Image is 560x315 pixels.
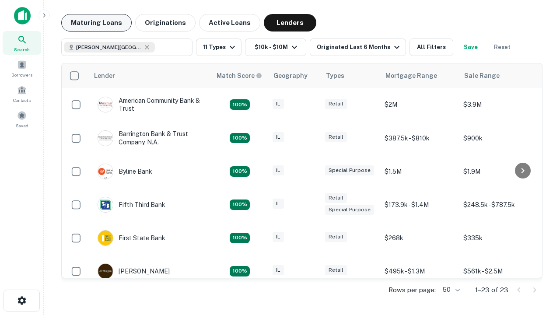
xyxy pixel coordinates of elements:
[98,164,113,179] img: picture
[14,46,30,53] span: Search
[464,70,500,81] div: Sale Range
[325,232,347,242] div: Retail
[325,205,374,215] div: Special Purpose
[459,155,538,188] td: $1.9M
[98,263,170,279] div: [PERSON_NAME]
[98,197,165,213] div: Fifth Third Bank
[14,7,31,24] img: capitalize-icon.png
[459,63,538,88] th: Sale Range
[264,14,316,31] button: Lenders
[3,56,41,80] a: Borrowers
[459,255,538,288] td: $561k - $2.5M
[317,42,402,52] div: Originated Last 6 Months
[230,233,250,243] div: Matching Properties: 2, hasApolloMatch: undefined
[409,38,453,56] button: All Filters
[273,99,284,109] div: IL
[325,265,347,275] div: Retail
[273,70,308,81] div: Geography
[380,121,459,154] td: $387.5k - $810k
[310,38,406,56] button: Originated Last 6 Months
[94,70,115,81] div: Lender
[135,14,196,31] button: Originations
[3,107,41,131] a: Saved
[98,264,113,279] img: picture
[98,230,165,246] div: First State Bank
[325,132,347,142] div: Retail
[459,121,538,154] td: $900k
[380,63,459,88] th: Mortgage Range
[273,165,284,175] div: IL
[273,232,284,242] div: IL
[230,166,250,177] div: Matching Properties: 2, hasApolloMatch: undefined
[380,255,459,288] td: $495k - $1.3M
[76,43,142,51] span: [PERSON_NAME][GEOGRAPHIC_DATA], [GEOGRAPHIC_DATA]
[217,71,262,80] div: Capitalize uses an advanced AI algorithm to match your search with the best lender. The match sco...
[459,188,538,221] td: $248.5k - $787.5k
[488,38,516,56] button: Reset
[457,38,485,56] button: Save your search to get updates of matches that match your search criteria.
[459,88,538,121] td: $3.9M
[98,130,203,146] div: Barrington Bank & Trust Company, N.a.
[268,63,321,88] th: Geography
[230,266,250,276] div: Matching Properties: 3, hasApolloMatch: undefined
[98,131,113,146] img: picture
[230,199,250,210] div: Matching Properties: 2, hasApolloMatch: undefined
[380,188,459,221] td: $173.9k - $1.4M
[16,122,28,129] span: Saved
[217,71,260,80] h6: Match Score
[13,97,31,104] span: Contacts
[439,283,461,296] div: 50
[98,97,203,112] div: American Community Bank & Trust
[325,99,347,109] div: Retail
[11,71,32,78] span: Borrowers
[273,199,284,209] div: IL
[380,221,459,255] td: $268k
[98,97,113,112] img: picture
[245,38,306,56] button: $10k - $10M
[273,265,284,275] div: IL
[325,165,374,175] div: Special Purpose
[196,38,241,56] button: 11 Types
[230,99,250,110] div: Matching Properties: 2, hasApolloMatch: undefined
[98,164,152,179] div: Byline Bank
[380,88,459,121] td: $2M
[3,31,41,55] a: Search
[61,14,132,31] button: Maturing Loans
[459,221,538,255] td: $335k
[3,82,41,105] a: Contacts
[380,155,459,188] td: $1.5M
[326,70,344,81] div: Types
[325,193,347,203] div: Retail
[388,285,436,295] p: Rows per page:
[89,63,211,88] th: Lender
[385,70,437,81] div: Mortgage Range
[230,133,250,143] div: Matching Properties: 3, hasApolloMatch: undefined
[475,285,508,295] p: 1–23 of 23
[273,132,284,142] div: IL
[321,63,380,88] th: Types
[211,63,268,88] th: Capitalize uses an advanced AI algorithm to match your search with the best lender. The match sco...
[98,197,113,212] img: picture
[98,231,113,245] img: picture
[199,14,260,31] button: Active Loans
[516,217,560,259] iframe: Chat Widget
